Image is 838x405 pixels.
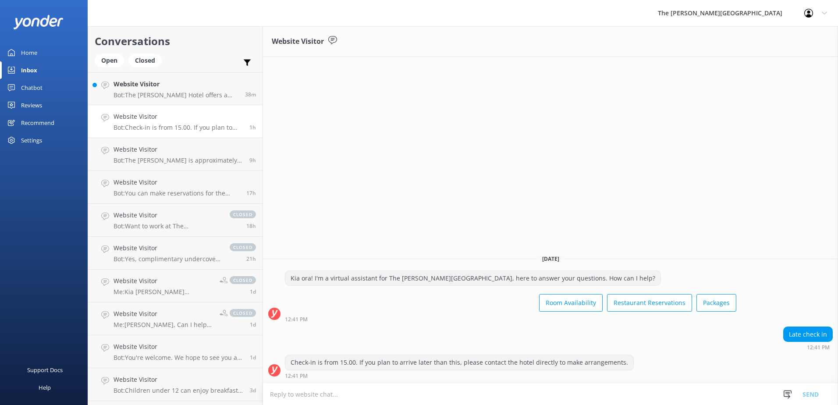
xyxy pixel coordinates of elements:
h4: Website Visitor [114,375,243,384]
div: Settings [21,131,42,149]
div: Support Docs [27,361,63,379]
a: Website VisitorBot:Yes, complimentary undercover parking is available for guests at The [PERSON_N... [88,237,263,270]
a: Website VisitorBot:The [PERSON_NAME] Hotel offers a variety of holiday packages tailored to diffe... [88,72,263,105]
h4: Website Visitor [114,243,221,253]
p: Bot: Yes, complimentary undercover parking is available for guests at The [PERSON_NAME][GEOGRAPHI... [114,255,221,263]
div: Sep 03 2025 12:41pm (UTC +12:00) Pacific/Auckland [285,373,634,379]
span: closed [230,276,256,284]
h4: Website Visitor [114,79,238,89]
button: Packages [696,294,736,312]
h4: Website Visitor [114,145,243,154]
span: Sep 03 2025 04:39am (UTC +12:00) Pacific/Auckland [249,156,256,164]
span: closed [230,309,256,317]
div: Help [39,379,51,396]
div: Sep 03 2025 12:41pm (UTC +12:00) Pacific/Auckland [285,316,736,322]
div: Reviews [21,96,42,114]
span: Aug 31 2025 11:41am (UTC +12:00) Pacific/Auckland [250,387,256,394]
div: Recommend [21,114,54,131]
div: Inbox [21,61,37,79]
button: Room Availability [539,294,603,312]
p: Bot: Want to work at The [PERSON_NAME][GEOGRAPHIC_DATA]? You can view our current job openings at... [114,222,221,230]
span: closed [230,210,256,218]
a: Website VisitorBot:The [PERSON_NAME] is approximately 2km from [GEOGRAPHIC_DATA]’s [GEOGRAPHIC_DA... [88,138,263,171]
p: Me: [PERSON_NAME], Can I help with your cancellation. If you can email through your cancellation ... [114,321,213,329]
strong: 12:41 PM [807,345,830,350]
span: Sep 03 2025 12:41pm (UTC +12:00) Pacific/Auckland [249,124,256,131]
p: Bot: You can make reservations for the True South Dining Room online at [URL][DOMAIN_NAME]. For l... [114,189,240,197]
a: Website VisitorBot:Want to work at The [PERSON_NAME][GEOGRAPHIC_DATA]? You can view our current j... [88,204,263,237]
h4: Website Visitor [114,210,221,220]
button: Restaurant Reservations [607,294,692,312]
div: Check-in is from 15.00. If you plan to arrive later than this, please contact the hotel directly ... [285,355,633,370]
h4: Website Visitor [114,112,243,121]
p: Me: Kia [PERSON_NAME] [PERSON_NAME], if you would like to make a booking enquiry send us an email... [114,288,213,296]
p: Bot: Children under 12 can enjoy breakfast for NZ$17.50, while toddlers under 5 eat for free. [114,387,243,394]
a: Website VisitorBot:Children under 12 can enjoy breakfast for NZ$17.50, while toddlers under 5 eat... [88,368,263,401]
div: Chatbot [21,79,43,96]
p: Bot: Check-in is from 15.00. If you plan to arrive later than this, please contact the hotel dire... [114,124,243,131]
span: [DATE] [537,255,565,263]
span: Sep 02 2025 08:58pm (UTC +12:00) Pacific/Auckland [246,189,256,197]
span: Sep 01 2025 03:27pm (UTC +12:00) Pacific/Auckland [250,354,256,361]
div: Late check in [784,327,832,342]
h4: Website Visitor [114,309,213,319]
a: Website VisitorMe:[PERSON_NAME], Can I help with your cancellation. If you can email through your... [88,302,263,335]
div: Kia ora! I'm a virtual assistant for The [PERSON_NAME][GEOGRAPHIC_DATA], here to answer your ques... [285,271,660,286]
span: Sep 02 2025 12:33pm (UTC +12:00) Pacific/Auckland [250,288,256,295]
span: Sep 02 2025 07:57am (UTC +12:00) Pacific/Auckland [250,321,256,328]
span: Sep 03 2025 01:47pm (UTC +12:00) Pacific/Auckland [245,91,256,98]
h2: Conversations [95,33,256,50]
span: Sep 02 2025 04:54pm (UTC +12:00) Pacific/Auckland [246,255,256,263]
a: Website VisitorBot:You can make reservations for the True South Dining Room online at [URL][DOMAI... [88,171,263,204]
h4: Website Visitor [114,276,213,286]
img: yonder-white-logo.png [13,15,64,29]
div: Home [21,44,37,61]
a: Website VisitorBot:You're welcome. We hope to see you at The [PERSON_NAME][GEOGRAPHIC_DATA] soon!1d [88,335,263,368]
h4: Website Visitor [114,342,243,352]
a: Website VisitorMe:Kia [PERSON_NAME] [PERSON_NAME], if you would like to make a booking enquiry se... [88,270,263,302]
a: Closed [128,55,166,65]
h3: Website Visitor [272,36,324,47]
p: Bot: The [PERSON_NAME] is approximately 2km from [GEOGRAPHIC_DATA]’s [GEOGRAPHIC_DATA]. [114,156,243,164]
span: closed [230,243,256,251]
strong: 12:41 PM [285,317,308,322]
p: Bot: You're welcome. We hope to see you at The [PERSON_NAME][GEOGRAPHIC_DATA] soon! [114,354,243,362]
p: Bot: The [PERSON_NAME] Hotel offers a variety of holiday packages tailored to different preferenc... [114,91,238,99]
a: Website VisitorBot:Check-in is from 15.00. If you plan to arrive later than this, please contact ... [88,105,263,138]
div: Open [95,54,124,67]
h4: Website Visitor [114,178,240,187]
div: Sep 03 2025 12:41pm (UTC +12:00) Pacific/Auckland [783,344,833,350]
div: Closed [128,54,162,67]
span: Sep 02 2025 08:03pm (UTC +12:00) Pacific/Auckland [246,222,256,230]
strong: 12:41 PM [285,373,308,379]
a: Open [95,55,128,65]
